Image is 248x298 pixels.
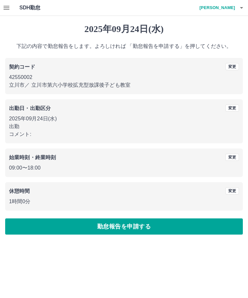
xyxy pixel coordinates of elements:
[5,218,243,235] button: 勤怠報告を申請する
[9,81,239,89] p: 立川市 ／ 立川市第六小学校拡充型放課後子ども教室
[9,115,239,123] p: 2025年09月24日(水)
[9,130,239,138] p: コメント:
[9,73,239,81] p: 42550002
[225,63,239,70] button: 変更
[9,64,35,70] b: 契約コード
[9,105,51,111] b: 出勤日・出勤区分
[225,105,239,112] button: 変更
[225,154,239,161] button: 変更
[9,198,239,205] p: 1時間0分
[5,24,243,35] h1: 2025年09月24日(水)
[9,164,239,172] p: 09:00 〜 18:00
[9,155,56,160] b: 始業時刻・終業時刻
[9,123,239,130] p: 出勤
[9,188,30,194] b: 休憩時間
[5,42,243,50] p: 下記の内容で勤怠報告をします。よろしければ 「勤怠報告を申請する」を押してください。
[225,187,239,194] button: 変更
